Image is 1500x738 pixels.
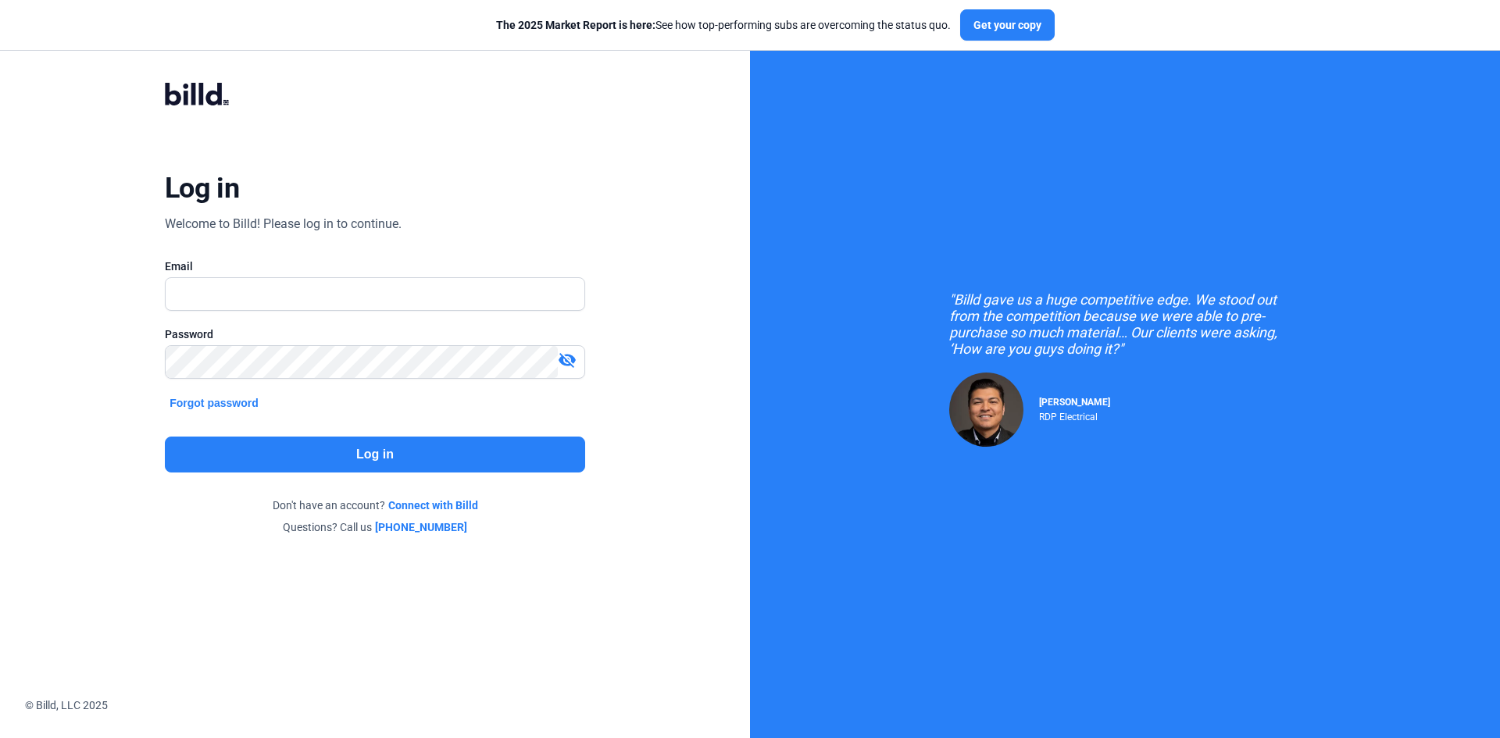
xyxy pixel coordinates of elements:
span: The 2025 Market Report is here: [496,19,655,31]
div: RDP Electrical [1039,408,1110,422]
div: Password [165,326,585,342]
div: Questions? Call us [165,519,585,535]
div: Welcome to Billd! Please log in to continue. [165,215,402,234]
button: Forgot password [165,394,263,412]
a: [PHONE_NUMBER] [375,519,467,535]
div: Email [165,258,585,274]
button: Log in [165,437,585,472]
button: Get your copy [960,9,1055,41]
mat-icon: visibility_off [558,351,577,369]
div: Log in [165,171,239,205]
div: Don't have an account? [165,497,585,513]
div: "Billd gave us a huge competitive edge. We stood out from the competition because we were able to... [949,291,1301,357]
div: See how top-performing subs are overcoming the status quo. [496,17,951,33]
a: Connect with Billd [388,497,478,513]
span: [PERSON_NAME] [1039,397,1110,408]
img: Raul Pacheco [949,373,1023,447]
